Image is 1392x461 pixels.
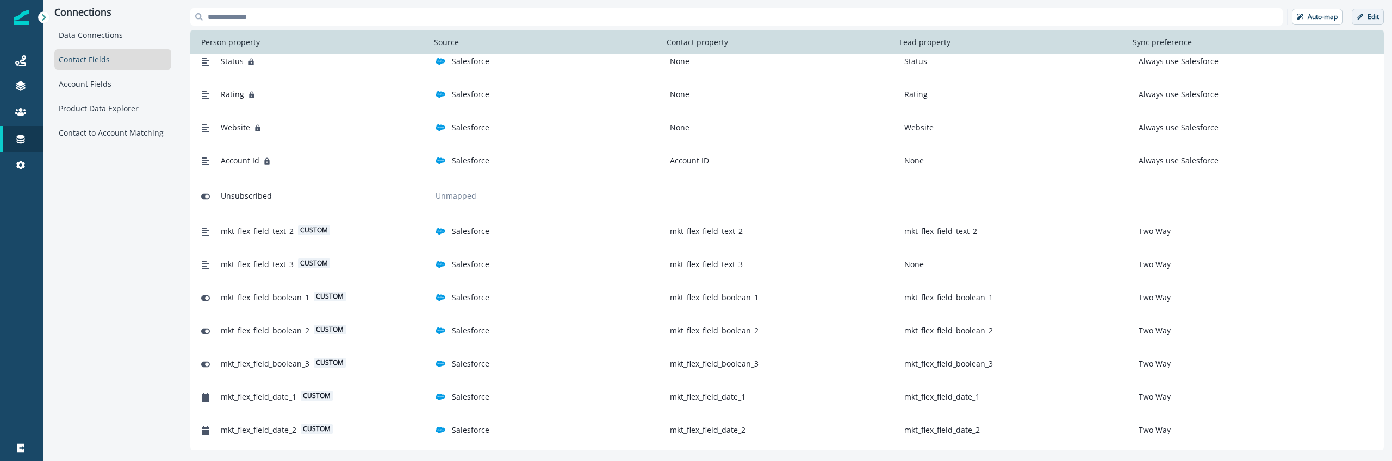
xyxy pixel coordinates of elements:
[1134,292,1171,303] p: Two Way
[1134,258,1171,270] p: Two Way
[1134,358,1171,369] p: Two Way
[452,89,489,100] p: Salesforce
[314,292,346,301] span: custom
[301,391,333,401] span: custom
[54,25,171,45] div: Data Connections
[1128,36,1196,48] p: Sync preference
[900,292,993,303] p: mkt_flex_field_boolean_1
[221,292,309,303] span: mkt_flex_field_boolean_1
[666,391,745,402] p: mkt_flex_field_date_1
[436,359,445,369] img: salesforce
[314,358,346,368] span: custom
[900,358,993,369] p: mkt_flex_field_boolean_3
[666,292,759,303] p: mkt_flex_field_boolean_1
[436,156,445,166] img: salesforce
[1134,55,1219,67] p: Always use Salesforce
[221,258,294,270] span: mkt_flex_field_text_3
[1368,13,1379,21] p: Edit
[436,392,445,402] img: salesforce
[221,55,244,67] span: Status
[900,225,977,237] p: mkt_flex_field_text_2
[436,226,445,236] img: salesforce
[452,424,489,435] p: Salesforce
[1352,9,1384,25] button: Edit
[436,56,445,66] img: salesforce
[666,89,689,100] p: None
[452,225,489,237] p: Salesforce
[900,155,924,166] p: None
[431,190,481,201] p: Unmapped
[1134,155,1219,166] p: Always use Salesforce
[900,122,934,133] p: Website
[452,358,489,369] p: Salesforce
[452,292,489,303] p: Salesforce
[430,36,463,48] p: Source
[1292,9,1343,25] button: Auto-map
[666,325,759,336] p: mkt_flex_field_boolean_2
[197,36,264,48] p: Person property
[436,293,445,302] img: salesforce
[666,122,689,133] p: None
[54,7,171,18] p: Connections
[301,424,333,434] span: custom
[221,155,259,166] span: Account Id
[1134,89,1219,100] p: Always use Salesforce
[221,225,294,237] span: mkt_flex_field_text_2
[221,325,309,336] span: mkt_flex_field_boolean_2
[221,391,296,402] span: mkt_flex_field_date_1
[900,391,980,402] p: mkt_flex_field_date_1
[221,190,272,201] span: Unsubscribed
[900,325,993,336] p: mkt_flex_field_boolean_2
[452,55,489,67] p: Salesforce
[452,258,489,270] p: Salesforce
[1134,122,1219,133] p: Always use Salesforce
[452,391,489,402] p: Salesforce
[221,424,296,435] span: mkt_flex_field_date_2
[452,122,489,133] p: Salesforce
[54,98,171,118] div: Product Data Explorer
[436,326,445,336] img: salesforce
[314,325,346,334] span: custom
[1134,391,1171,402] p: Two Way
[436,425,445,435] img: salesforce
[54,49,171,70] div: Contact Fields
[900,89,928,100] p: Rating
[666,258,743,270] p: mkt_flex_field_text_3
[436,90,445,99] img: salesforce
[900,424,980,435] p: mkt_flex_field_date_2
[900,258,924,270] p: None
[452,155,489,166] p: Salesforce
[298,258,330,268] span: custom
[14,10,29,25] img: Inflection
[1134,325,1171,336] p: Two Way
[436,260,445,269] img: salesforce
[900,55,927,67] p: Status
[54,123,171,143] div: Contact to Account Matching
[298,225,330,235] span: custom
[54,74,171,94] div: Account Fields
[1134,424,1171,435] p: Two Way
[436,123,445,132] img: salesforce
[895,36,955,48] p: Lead property
[1134,225,1171,237] p: Two Way
[221,358,309,369] span: mkt_flex_field_boolean_3
[452,325,489,336] p: Salesforce
[1308,13,1338,21] p: Auto-map
[662,36,732,48] p: Contact property
[666,155,709,166] p: Account ID
[221,122,250,133] span: Website
[666,55,689,67] p: None
[666,358,759,369] p: mkt_flex_field_boolean_3
[666,225,743,237] p: mkt_flex_field_text_2
[221,89,244,100] span: Rating
[666,424,745,435] p: mkt_flex_field_date_2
